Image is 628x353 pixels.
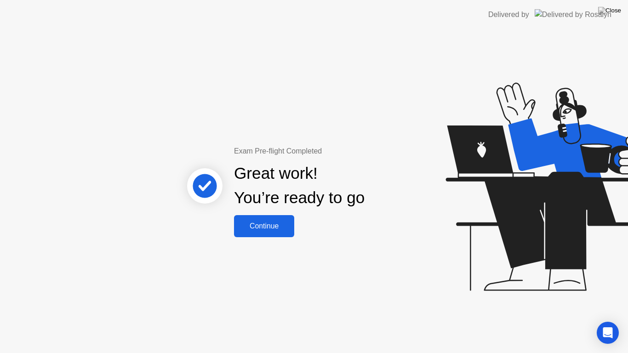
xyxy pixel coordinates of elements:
[488,9,529,20] div: Delivered by
[237,222,291,230] div: Continue
[598,7,621,14] img: Close
[234,215,294,237] button: Continue
[234,161,365,210] div: Great work! You’re ready to go
[535,9,611,20] img: Delivered by Rosalyn
[597,322,619,344] div: Open Intercom Messenger
[234,146,424,157] div: Exam Pre-flight Completed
